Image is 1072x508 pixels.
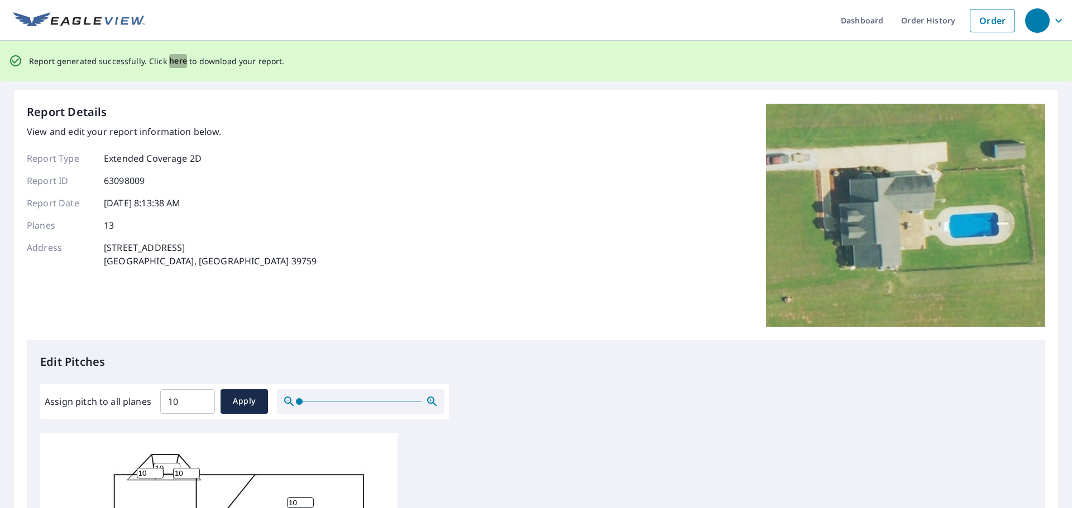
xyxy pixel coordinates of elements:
span: Apply [229,394,259,408]
p: [DATE] 8:13:38 AM [104,196,181,210]
p: Address [27,241,94,268]
button: here [169,54,188,68]
p: Report ID [27,174,94,187]
p: Edit Pitches [40,354,1032,370]
p: Report Date [27,196,94,210]
img: EV Logo [13,12,145,29]
p: Planes [27,219,94,232]
p: View and edit your report information below. [27,125,317,138]
p: 13 [104,219,114,232]
p: Report generated successfully. Click to download your report. [29,54,285,68]
p: [STREET_ADDRESS] [GEOGRAPHIC_DATA], [GEOGRAPHIC_DATA] 39759 [104,241,317,268]
a: Order [970,9,1015,32]
p: Report Details [27,104,107,120]
img: Top image [766,104,1045,327]
label: Assign pitch to all planes [45,395,151,408]
p: Report Type [27,152,94,165]
input: 00.0 [160,386,215,417]
button: Apply [221,389,268,414]
p: 63098009 [104,174,145,187]
p: Extended Coverage 2D [104,152,202,165]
